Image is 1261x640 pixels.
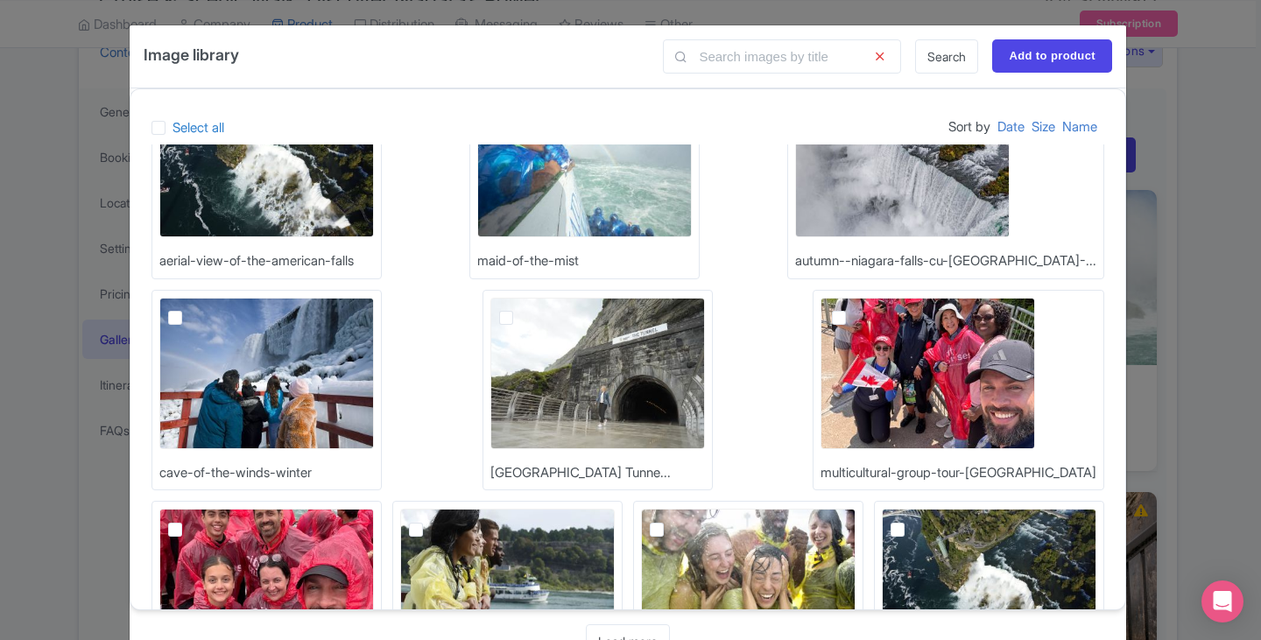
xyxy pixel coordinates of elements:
a: Date [997,110,1025,144]
div: multicultural-group-tour-[GEOGRAPHIC_DATA] [821,463,1096,483]
div: aerial-view-of-the-american-falls [159,251,354,271]
a: Search [915,39,978,74]
label: Select all [173,118,224,138]
img: Niagara_Parks_Power_Station_Tunnel_platform_entrance_Niagara_Falls_Tourism.3fp_pmzpb9.jpg [490,298,705,449]
div: autumn--niagara-falls-cu-[GEOGRAPHIC_DATA]-... [795,251,1096,271]
input: Add to product [992,39,1112,73]
img: maid-of-the-mist_wsgvn2.jpg [477,86,692,237]
div: Open Intercom Messenger [1201,580,1243,622]
div: maid-of-the-mist [477,251,579,271]
div: cave-of-the-winds-winter [159,463,312,483]
img: autumn--niagara-falls-cu-niagara-falls-tourism.3o4_gn1nfx.jpg [795,86,1010,237]
img: cave-of-the-winds-winter_w0xllf.jpg [159,298,374,449]
h4: Image library [144,39,239,70]
div: [GEOGRAPHIC_DATA] Tunne... [490,463,671,483]
span: Sort by [948,110,990,144]
input: Search images by title [663,39,901,74]
img: 5da1ba01-e12b-47fd-9ba6-3045080261d1_mefsfr.jpg [821,298,1035,449]
a: Name [1062,110,1097,144]
img: aerial-view-of-the-american-falls_cet3hr.jpg [159,86,374,237]
a: Size [1032,110,1055,144]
